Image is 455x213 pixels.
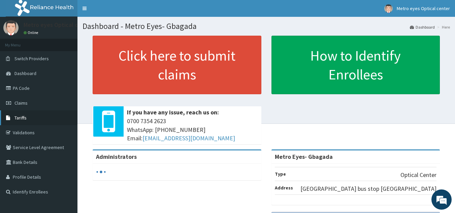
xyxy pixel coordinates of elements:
[24,30,40,35] a: Online
[14,70,36,76] span: Dashboard
[275,171,286,177] b: Type
[275,153,333,161] strong: Metro Eyes- Gbagada
[271,36,440,94] a: How to Identify Enrollees
[410,24,435,30] a: Dashboard
[93,36,261,94] a: Click here to submit claims
[14,115,27,121] span: Tariffs
[435,24,450,30] li: Here
[397,5,450,11] span: Metro eyes Optical center
[96,153,137,161] b: Administrators
[24,22,93,28] p: Metro eyes Optical center
[275,185,293,191] b: Address
[14,56,49,62] span: Switch Providers
[3,20,19,35] img: User Image
[142,134,235,142] a: [EMAIL_ADDRESS][DOMAIN_NAME]
[14,100,28,106] span: Claims
[83,22,450,31] h1: Dashboard - Metro Eyes- Gbagada
[300,184,436,193] p: [GEOGRAPHIC_DATA] bus stop [GEOGRAPHIC_DATA]
[96,167,106,177] svg: audio-loading
[400,171,436,179] p: Optical Center
[127,117,258,143] span: 0700 7354 2623 WhatsApp: [PHONE_NUMBER] Email:
[384,4,393,13] img: User Image
[127,108,219,116] b: If you have any issue, reach us on:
